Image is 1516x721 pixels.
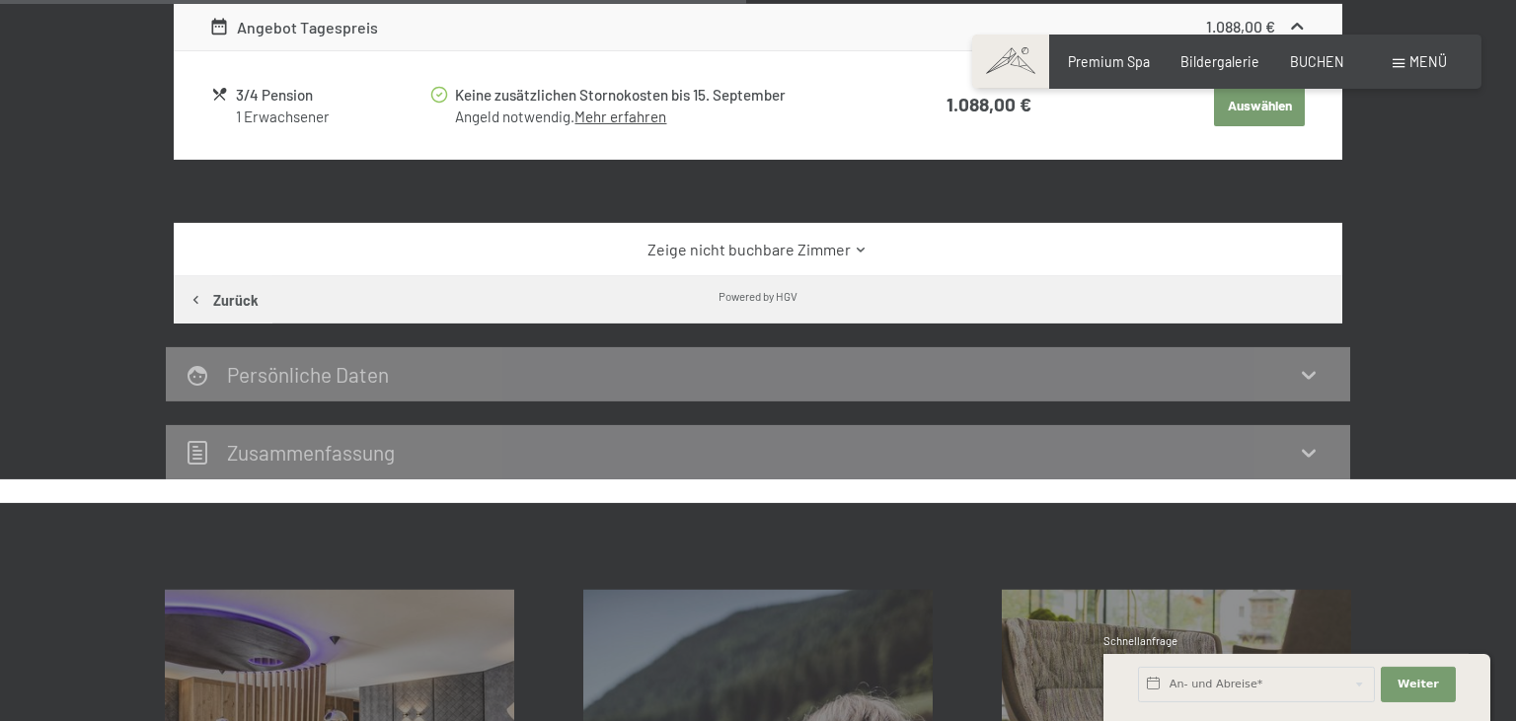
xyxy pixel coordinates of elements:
div: 3/4 Pension [236,84,428,107]
span: Weiter [1398,677,1439,692]
strong: 1.088,00 € [1206,17,1275,36]
div: Keine zusätzlichen Stornokosten bis 15. September [455,84,866,107]
div: Angeld notwendig. [455,107,866,127]
a: Premium Spa [1068,53,1150,70]
div: 1 Erwachsener [236,107,428,127]
span: Menü [1409,53,1447,70]
a: BUCHEN [1290,53,1344,70]
strong: 1.088,00 € [947,93,1031,115]
button: Weiter [1381,667,1456,702]
button: Auswählen [1214,84,1305,127]
h2: Persönliche Daten [227,362,389,387]
a: Bildergalerie [1180,53,1259,70]
a: Zeige nicht buchbare Zimmer [209,239,1308,260]
a: Mehr erfahren [574,108,666,125]
div: Angebot Tagespreis [209,16,379,39]
span: Schnellanfrage [1103,634,1177,647]
div: Powered by HGV [719,288,797,304]
div: Angebot Tagespreis1.088,00 € [174,4,1342,51]
button: Zurück [174,276,272,324]
h2: Zusammen­fassung [227,440,395,465]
